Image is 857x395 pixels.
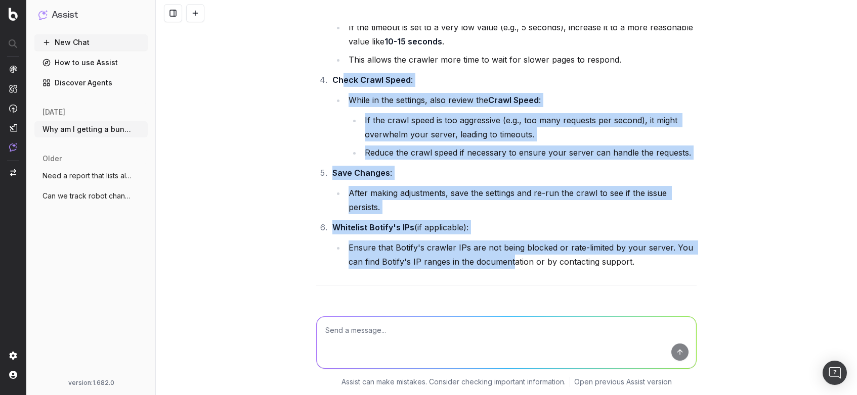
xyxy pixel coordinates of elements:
[332,75,411,85] strong: Check Crawl Speed
[346,53,697,67] li: This allows the crawler more time to wait for slower pages to respond.
[316,304,406,316] strong: Need Assistance?
[329,73,697,160] li: :
[10,169,16,176] img: Switch project
[42,124,132,134] span: Why am I getting a bunch of -102 status
[362,145,697,160] li: Reduce the crawl speed if necessary to ensure your server can handle the requests.
[9,352,17,360] img: Setting
[34,55,148,71] a: How to use Assist
[332,222,414,232] strong: Whitelist Botify's IPs
[346,20,697,48] li: If the timeout is set to a very low value (e.g., 5 seconds), increase it to a more reasonable val...
[34,75,148,91] a: Discover Agents
[362,113,697,141] li: If the crawl speed is too aggressive (e.g., too many requests per second), it might overwhelm you...
[42,154,62,164] span: older
[9,8,18,21] img: Botify logo
[346,186,697,214] li: After making adjustments, save the settings and re-run the crawl to see if the issue persists.
[329,166,697,214] li: :
[38,8,144,22] button: Assist
[34,188,148,204] button: Can we track robot changes in the platfo
[346,93,697,160] li: While in the settings, also review the :
[346,240,697,269] li: Ensure that Botify's crawler IPs are not being blocked or rate-limited by your server. You can fi...
[42,107,65,117] span: [DATE]
[9,104,17,113] img: Activation
[42,191,132,201] span: Can we track robot changes in the platfo
[34,121,148,137] button: Why am I getting a bunch of -102 status
[384,36,442,46] strong: 10-15 seconds
[9,65,17,73] img: Analytics
[9,143,17,152] img: Assist
[52,8,78,22] h1: Assist
[38,10,48,20] img: Assist
[488,95,539,105] strong: Crawl Speed
[329,220,697,269] li: (if applicable):
[9,371,17,379] img: My account
[34,168,148,184] button: Need a report that lists all URLs withou
[42,171,132,181] span: Need a report that lists all URLs withou
[34,34,148,51] button: New Chat
[9,84,17,93] img: Intelligence
[38,379,144,387] div: version: 1.682.0
[574,377,672,387] a: Open previous Assist version
[341,377,566,387] p: Assist can make mistakes. Consider checking important information.
[9,124,17,132] img: Studio
[823,361,847,385] div: Open Intercom Messenger
[332,168,390,178] strong: Save Changes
